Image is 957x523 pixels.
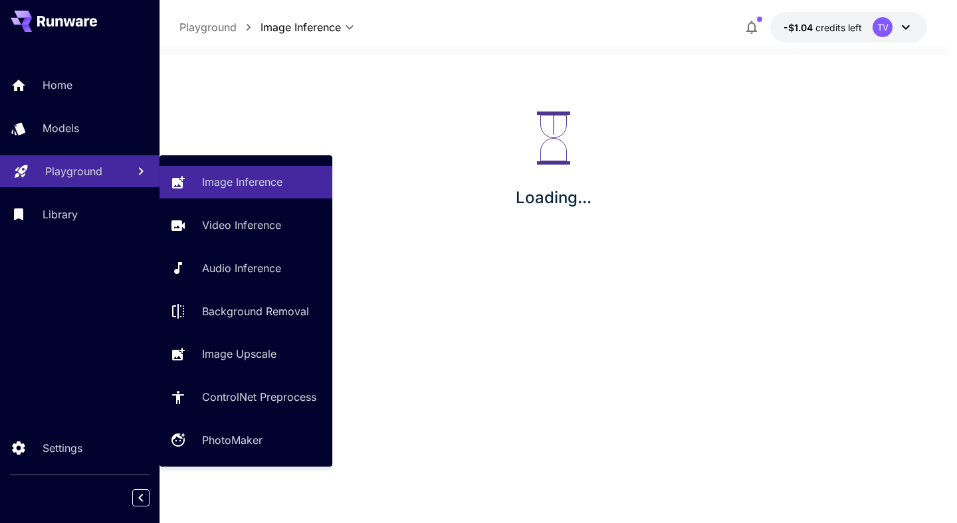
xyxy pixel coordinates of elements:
a: Image Inference [159,166,332,198]
p: Models [43,120,79,136]
div: Collapse sidebar [142,486,159,510]
p: Video Inference [202,217,281,233]
p: Playground [179,19,237,35]
span: credits left [815,22,862,33]
p: Library [43,206,78,222]
a: Background Removal [159,295,332,327]
a: PhotoMaker [159,424,332,457]
a: Video Inference [159,209,332,242]
p: Image Upscale [202,346,276,362]
p: Audio Inference [202,260,281,276]
p: Loading... [516,186,591,210]
a: Image Upscale [159,338,332,370]
p: ControlNet Preprocess [202,389,316,405]
nav: breadcrumb [179,19,261,35]
span: -$1.04 [784,22,815,33]
a: Audio Inference [159,252,332,285]
p: Playground [45,163,102,179]
p: Image Inference [202,174,282,190]
p: Home [43,77,72,93]
button: Collapse sidebar [132,489,150,506]
p: Settings [43,440,82,456]
span: Image Inference [261,19,341,35]
a: ControlNet Preprocess [159,381,332,413]
button: -$1.04387 [770,12,927,42]
p: PhotoMaker [202,432,263,448]
p: Background Removal [202,303,309,319]
div: TV [873,17,893,37]
div: -$1.04387 [784,21,862,35]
